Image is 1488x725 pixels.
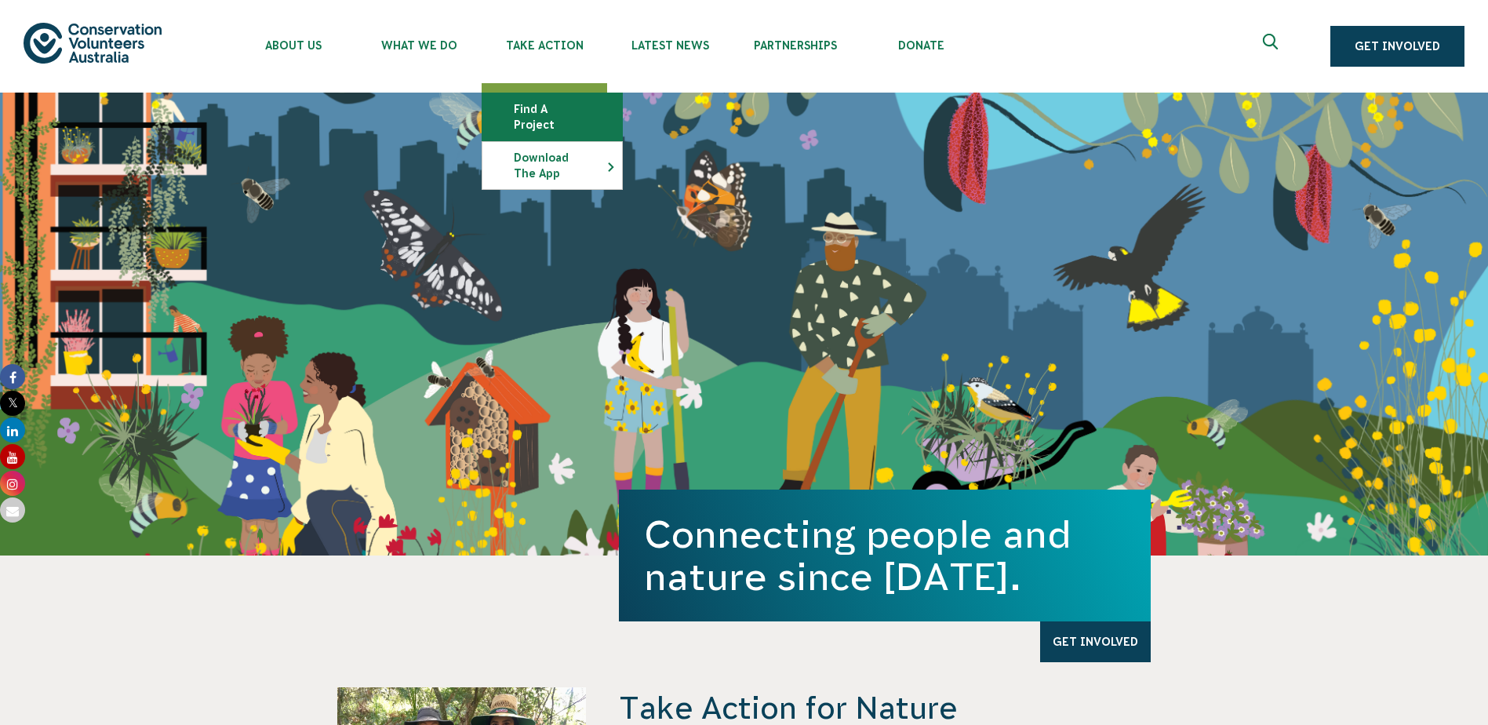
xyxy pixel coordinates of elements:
h1: Connecting people and nature since [DATE]. [644,513,1126,598]
span: What We Do [356,39,482,52]
img: logo.svg [24,23,162,63]
span: Latest News [607,39,733,52]
button: Expand search box Close search box [1253,27,1291,65]
span: Donate [858,39,984,52]
span: Expand search box [1263,34,1282,59]
a: Get Involved [1040,621,1151,662]
a: Find a project [482,93,622,140]
span: About Us [231,39,356,52]
span: Partnerships [733,39,858,52]
a: Get Involved [1330,26,1464,67]
li: Download the app [482,141,623,190]
a: Download the app [482,142,622,189]
span: Take Action [482,39,607,52]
